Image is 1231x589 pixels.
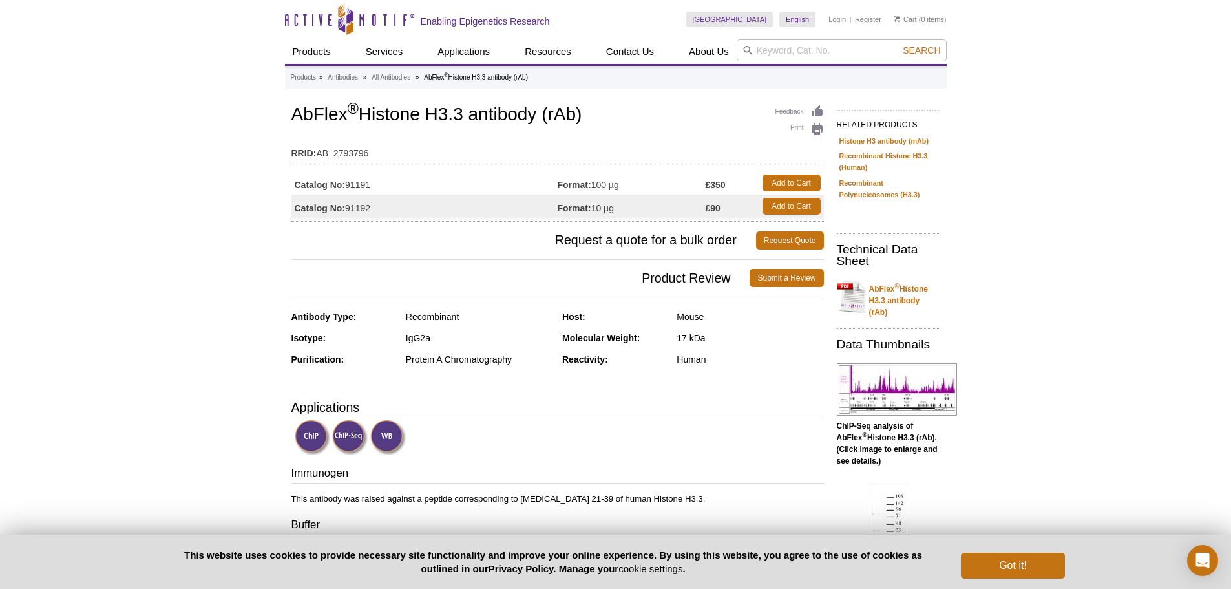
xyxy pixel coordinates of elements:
[291,140,824,160] td: AB_2793796
[319,74,323,81] li: »
[558,195,706,218] td: 10 µg
[763,198,821,215] a: Add to Cart
[291,231,756,250] span: Request a quote for a bulk order
[763,175,821,191] a: Add to Cart
[558,202,591,214] strong: Format:
[562,354,608,365] strong: Reactivity:
[839,177,938,200] a: Recombinant Polynucleosomes (H3.3)
[416,74,419,81] li: »
[430,39,498,64] a: Applications
[837,244,940,267] h2: Technical Data Sheet
[961,553,1064,579] button: Got it!
[562,333,640,343] strong: Molecular Weight:
[291,72,316,83] a: Products
[424,74,528,81] li: AbFlex Histone H3.3 antibody (rAb)
[332,420,368,455] img: ChIP-Seq Validated
[558,179,591,191] strong: Format:
[1187,545,1218,576] div: Open Intercom Messenger
[677,311,823,323] div: Mouse
[756,231,824,250] a: Request Quote
[894,16,900,22] img: Your Cart
[870,482,907,583] img: AbFlex<sup>®</sup> Histone H3.3 (rAb) tested by Western Blot.
[598,39,662,64] a: Contact Us
[779,12,815,27] a: English
[863,431,867,438] sup: ®
[291,493,824,505] p: This antibody was raised against a peptide corresponding to [MEDICAL_DATA] 21-39 of human Histone...
[850,12,852,27] li: |
[291,398,824,417] h3: Applications
[295,179,346,191] strong: Catalog No:
[837,422,937,442] b: ChIP-Seq analysis of AbFlex Histone H3.3 (rAb).
[328,72,358,83] a: Antibodies
[406,354,552,365] div: Protein A Chromatography
[285,39,339,64] a: Products
[837,275,940,318] a: AbFlex®Histone H3.3 antibody (rAb)
[167,548,940,575] p: This website uses cookies to provide necessary site functionality and improve your online experie...
[894,12,947,27] li: (0 items)
[894,15,917,24] a: Cart
[295,202,346,214] strong: Catalog No:
[358,39,411,64] a: Services
[291,171,558,195] td: 91191
[517,39,579,64] a: Resources
[677,332,823,344] div: 17 kDa
[348,100,359,117] sup: ®
[370,420,406,455] img: Western Blot Validated
[291,195,558,218] td: 91192
[291,312,357,322] strong: Antibody Type:
[737,39,947,61] input: Keyword, Cat. No.
[295,420,330,455] img: ChIP Validated
[705,179,725,191] strong: £350
[837,363,957,416] img: AbFlex<sup>®</sup> Histone H3.3 (rAb) tested by ChIP-Seq.
[291,105,824,127] h1: AbFlex Histone H3.3 antibody (rAb)
[837,110,940,133] h2: RELATED PRODUCTS
[837,339,940,350] h2: Data Thumbnails
[705,202,720,214] strong: £90
[618,563,682,574] button: cookie settings
[363,74,367,81] li: »
[839,150,938,173] a: Recombinant Histone H3.3 (Human)
[562,312,585,322] strong: Host:
[291,269,750,287] span: Product Review
[895,283,900,290] sup: ®
[372,72,410,83] a: All Antibodies
[686,12,773,27] a: [GEOGRAPHIC_DATA]
[899,45,944,56] button: Search
[775,122,824,136] a: Print
[558,171,706,195] td: 100 µg
[291,517,824,535] h3: Buffer
[828,15,846,24] a: Login
[677,354,823,365] div: Human
[406,311,552,323] div: Recombinant
[291,147,317,159] strong: RRID:
[421,16,550,27] h2: Enabling Epigenetics Research
[681,39,737,64] a: About Us
[903,45,940,56] span: Search
[750,269,823,287] a: Submit a Review
[291,333,326,343] strong: Isotype:
[406,332,552,344] div: IgG2a
[839,135,929,147] a: Histone H3 antibody (mAb)
[837,420,940,467] p: (Click image to enlarge and see details.)
[855,15,881,24] a: Register
[489,563,554,574] a: Privacy Policy
[775,105,824,119] a: Feedback
[291,466,824,484] h3: Immunogen
[291,354,344,365] strong: Purification:
[444,72,448,78] sup: ®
